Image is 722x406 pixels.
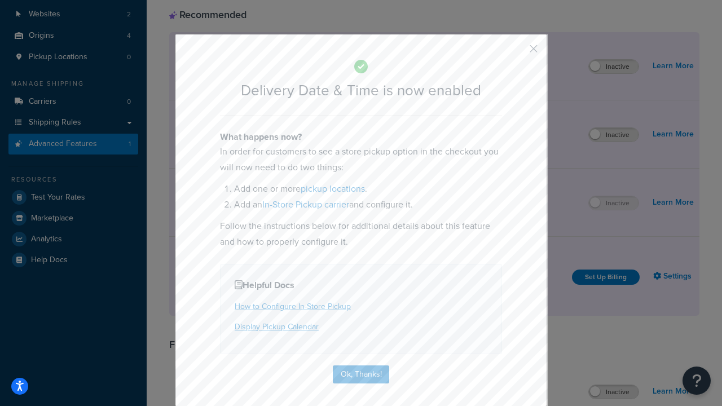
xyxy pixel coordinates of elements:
[234,181,502,197] li: Add one or more .
[235,279,487,292] h4: Helpful Docs
[235,301,351,312] a: How to Configure In-Store Pickup
[234,197,502,213] li: Add an and configure it.
[262,198,349,211] a: In-Store Pickup carrier
[220,82,502,99] h2: Delivery Date & Time is now enabled
[301,182,365,195] a: pickup locations
[220,130,502,144] h4: What happens now?
[220,144,502,175] p: In order for customers to see a store pickup option in the checkout you will now need to do two t...
[220,218,502,250] p: Follow the instructions below for additional details about this feature and how to properly confi...
[235,321,319,333] a: Display Pickup Calendar
[333,365,389,383] button: Ok, Thanks!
